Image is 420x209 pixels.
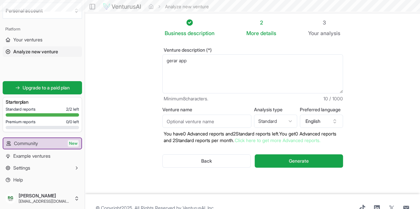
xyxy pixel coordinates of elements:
[3,151,82,161] a: Example ventures
[320,30,340,36] span: analysis
[3,138,81,149] a: CommunityNew
[3,190,82,206] button: [PERSON_NAME][EMAIL_ADDRESS][DOMAIN_NAME]
[6,119,36,125] span: Premium reports
[308,29,319,37] span: Your
[6,107,36,112] span: Standard reports
[308,19,340,26] div: 3
[13,165,30,171] span: Settings
[254,107,297,112] label: Analysis type
[162,154,251,168] button: Back
[165,29,186,37] span: Business
[23,84,70,91] span: Upgrade to a paid plan
[68,140,79,147] span: New
[164,95,208,102] span: Minimum 8 characters.
[13,48,58,55] span: Analyze new venture
[13,36,42,43] span: Your ventures
[3,34,82,45] a: Your ventures
[323,95,343,102] span: 10 / 1000
[162,131,343,144] p: You have 0 Advanced reports and 2 Standard reports left. Y ou get 0 Advanced reports and 2 Standa...
[235,137,320,143] a: Click here to get more Advanced reports.
[255,154,343,168] button: Generate
[162,48,343,52] label: Venture description (*)
[3,163,82,173] button: Settings
[3,175,82,185] a: Help
[13,177,23,183] span: Help
[289,158,309,164] span: Generate
[19,193,71,199] span: [PERSON_NAME]
[300,107,343,112] label: Preferred language
[3,81,82,94] a: Upgrade to a paid plan
[5,193,16,204] img: ACg8ocKqHG3Ti2fSfDHQCwOY4hgkYGbKvM-0rzjLPgn8-s8zEhcDepI=s96-c
[188,30,214,36] span: description
[13,153,50,159] span: Example ventures
[260,30,276,36] span: details
[246,29,259,37] span: More
[14,140,38,147] span: Community
[300,115,343,128] button: English
[6,99,79,105] h3: Starter plan
[66,119,79,125] span: 0 / 0 left
[3,24,82,34] div: Platform
[66,107,79,112] span: 2 / 2 left
[246,19,276,26] div: 2
[162,115,251,128] input: Optional venture name
[3,46,82,57] a: Analyze new venture
[19,199,71,204] span: [EMAIL_ADDRESS][DOMAIN_NAME]
[162,107,251,112] label: Venture name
